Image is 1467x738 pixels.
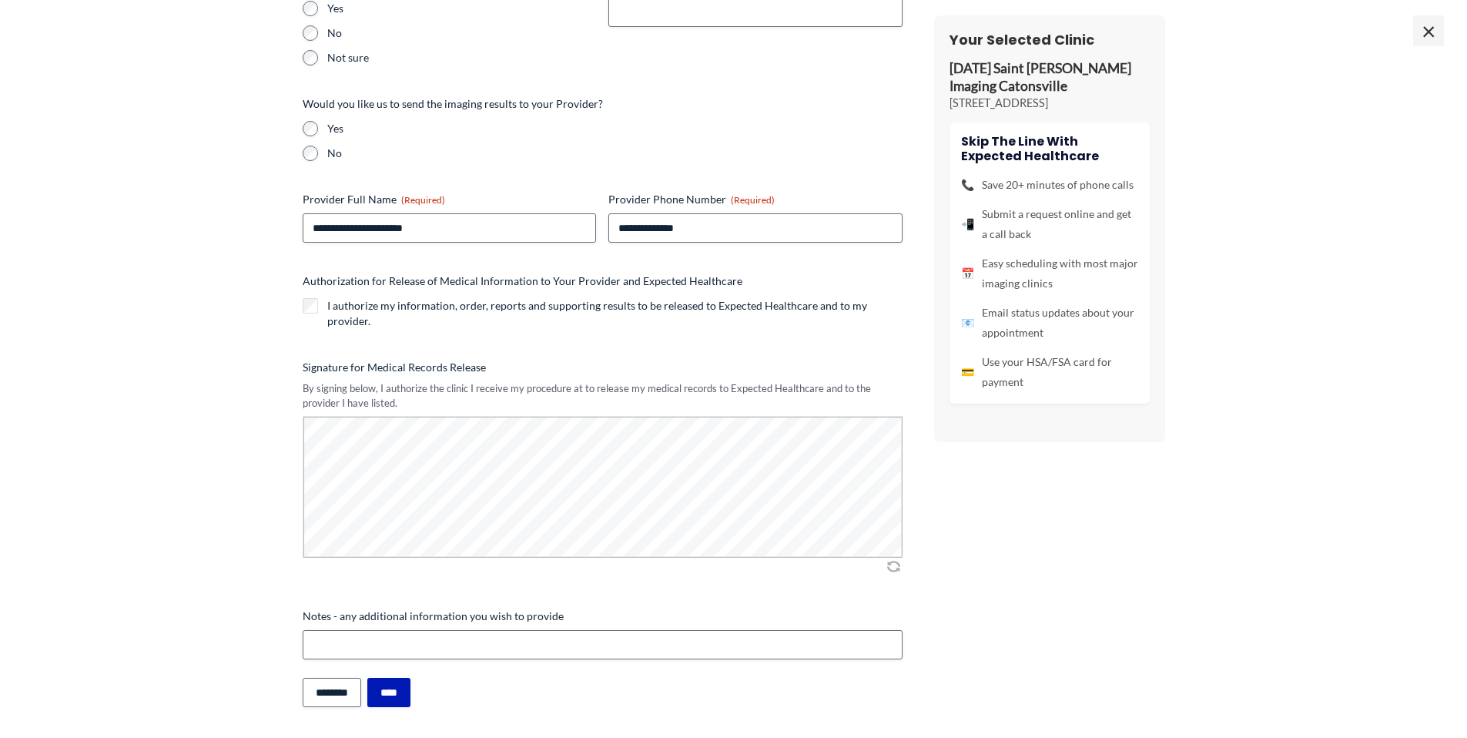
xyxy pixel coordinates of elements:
[961,352,1138,392] li: Use your HSA/FSA card for payment
[608,192,903,207] label: Provider Phone Number
[961,204,1138,244] li: Submit a request online and get a call back
[731,194,775,206] span: (Required)
[327,1,597,16] label: Yes
[1413,15,1444,46] span: ×
[961,175,974,195] span: 📞
[961,263,974,283] span: 📅
[303,96,603,112] legend: Would you like us to send the imaging results to your Provider?
[961,303,1138,343] li: Email status updates about your appointment
[303,273,742,289] legend: Authorization for Release of Medical Information to Your Provider and Expected Healthcare
[950,31,1150,49] h3: Your Selected Clinic
[303,192,597,207] label: Provider Full Name
[884,559,903,574] img: Clear Signature
[303,381,903,410] div: By signing below, I authorize the clinic I receive my procedure at to release my medical records ...
[961,134,1138,163] h4: Skip the line with Expected Healthcare
[401,194,445,206] span: (Required)
[950,60,1150,96] p: [DATE] Saint [PERSON_NAME] Imaging Catonsville
[961,214,974,234] span: 📲
[961,362,974,382] span: 💳
[327,121,903,136] label: Yes
[303,360,903,375] label: Signature for Medical Records Release
[303,609,903,624] label: Notes - any additional information you wish to provide
[950,96,1150,111] p: [STREET_ADDRESS]
[961,253,1138,294] li: Easy scheduling with most major imaging clinics
[327,25,597,41] label: No
[961,313,974,333] span: 📧
[327,146,903,161] label: No
[327,50,597,65] label: Not sure
[327,298,903,329] label: I authorize my information, order, reports and supporting results to be released to Expected Heal...
[961,175,1138,195] li: Save 20+ minutes of phone calls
